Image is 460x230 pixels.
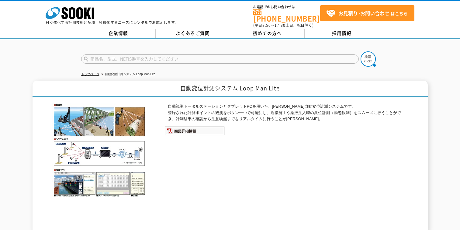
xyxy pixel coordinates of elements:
a: [PHONE_NUMBER] [253,9,320,22]
strong: お見積り･お問い合わせ [338,9,389,17]
h1: 自動変位計測システム Loop Man Lite [33,81,428,97]
a: 採用情報 [305,29,379,38]
a: トップページ [81,72,99,76]
span: お電話でのお問い合わせは [253,5,320,9]
img: btn_search.png [361,51,376,67]
p: 日々進化する計測技術と多種・多様化するニーズにレンタルでお応えします。 [46,21,179,24]
a: 商品詳細情報システム [165,130,225,134]
span: 初めての方へ [253,30,282,37]
a: よくあるご質問 [156,29,230,38]
img: 自動変位計測システム Loop Man Lite [52,103,147,197]
a: 初めての方へ [230,29,305,38]
p: 自動視準トータルステーションとタブレットPCを用いた、[PERSON_NAME]自動変位計測システムです。 登録された計測ポイントの観測をボタン一つで可能にし、近接施工や薬液注入時の変位計測（動... [168,103,408,122]
input: 商品名、型式、NETIS番号を入力してください [81,54,359,64]
span: 8:50 [262,23,271,28]
span: はこちら [326,9,408,18]
a: 企業情報 [81,29,156,38]
span: 17:30 [275,23,285,28]
a: お見積り･お問い合わせはこちら [320,5,414,21]
li: 自動変位計測システム Loop Man Lite [100,71,155,78]
img: 商品詳細情報システム [165,126,225,135]
span: (平日 ～ 土日、祝日除く) [253,23,313,28]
